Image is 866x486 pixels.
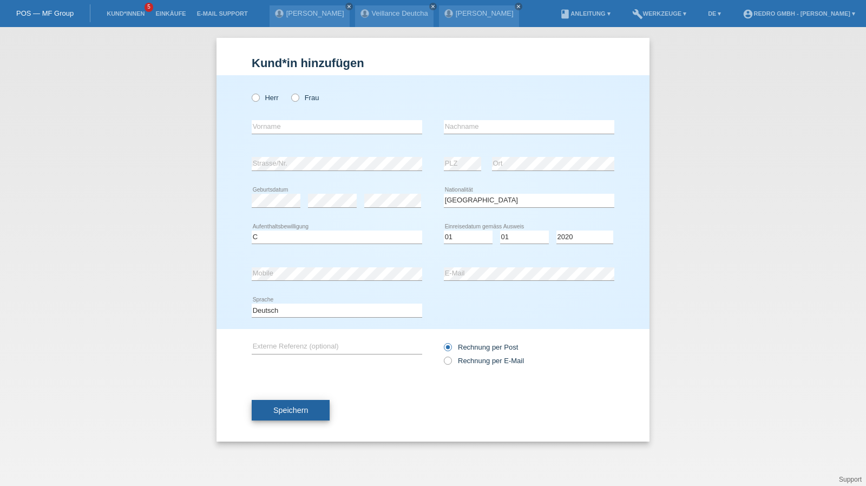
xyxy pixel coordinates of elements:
input: Herr [252,94,259,101]
a: bookAnleitung ▾ [554,10,615,17]
button: Speichern [252,400,330,421]
input: Rechnung per Post [444,343,451,357]
i: account_circle [743,9,753,19]
a: Support [839,476,862,483]
a: Kund*innen [101,10,150,17]
a: E-Mail Support [192,10,253,17]
input: Frau [291,94,298,101]
i: book [560,9,570,19]
i: close [346,4,352,9]
label: Rechnung per E-Mail [444,357,524,365]
a: close [515,3,522,10]
a: [PERSON_NAME] [456,9,514,17]
h1: Kund*in hinzufügen [252,56,614,70]
a: Veillance Deutcha [372,9,428,17]
input: Rechnung per E-Mail [444,357,451,370]
span: 5 [145,3,153,12]
a: close [429,3,437,10]
a: POS — MF Group [16,9,74,17]
label: Frau [291,94,319,102]
label: Rechnung per Post [444,343,518,351]
i: close [430,4,436,9]
a: close [345,3,353,10]
a: buildWerkzeuge ▾ [627,10,692,17]
a: account_circleRedro GmbH - [PERSON_NAME] ▾ [737,10,861,17]
a: DE ▾ [703,10,726,17]
span: Speichern [273,406,308,415]
i: close [516,4,521,9]
label: Herr [252,94,279,102]
a: [PERSON_NAME] [286,9,344,17]
a: Einkäufe [150,10,191,17]
i: build [632,9,643,19]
